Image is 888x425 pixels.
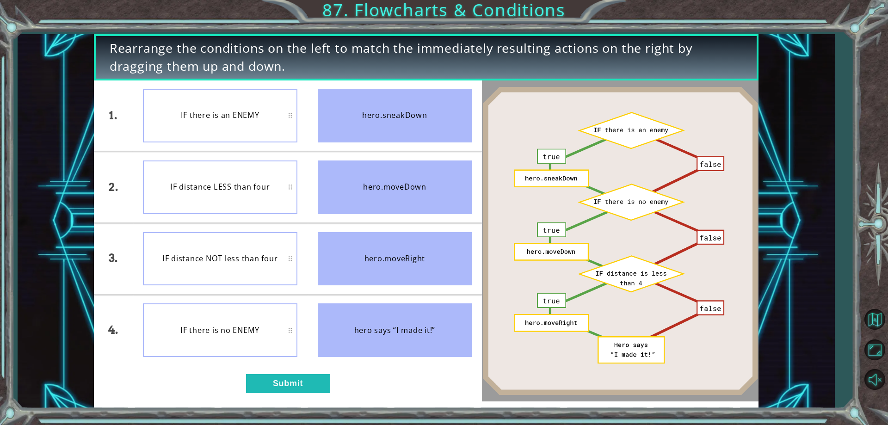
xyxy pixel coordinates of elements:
div: 2. [94,152,133,222]
div: 1. [94,80,133,151]
div: IF there is an ENEMY [143,89,297,142]
div: hero.moveDown [318,160,472,214]
img: Interactive Art [482,86,758,395]
div: 4. [94,295,133,366]
span: Rearrange the conditions on the left to match the immediately resulting actions on the right by d... [110,39,743,75]
button: Unmute [861,366,888,393]
div: 3. [94,223,133,294]
div: hero says “I made it!” [318,303,472,357]
button: Maximize Browser [861,336,888,363]
button: Back to Map [861,306,888,333]
div: hero.moveRight [318,232,472,286]
div: hero.sneakDown [318,89,472,142]
button: Submit [246,374,330,393]
div: IF distance LESS than four [143,160,297,214]
div: IF there is no ENEMY [143,303,297,357]
a: Back to Map [861,304,888,335]
div: IF distance NOT less than four [143,232,297,286]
